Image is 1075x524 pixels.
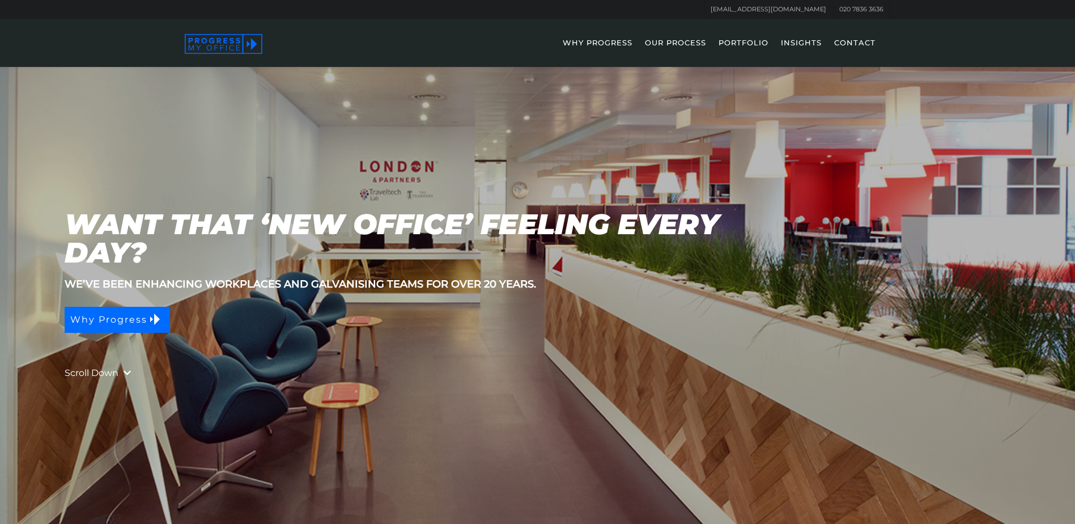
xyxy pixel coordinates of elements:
[65,210,763,267] h1: Want that ‘new office’ feeling every day?
[713,34,774,67] a: PORTFOLIO
[775,34,827,67] a: INSIGHTS
[557,34,638,67] a: WHY PROGRESS
[65,278,1010,290] h3: We’ve been enhancing workplaces and galvanising teams for over 20 years.
[65,307,170,333] a: Why Progress
[828,34,881,67] a: CONTACT
[65,366,118,381] a: Scroll Down
[639,34,712,67] a: OUR PROCESS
